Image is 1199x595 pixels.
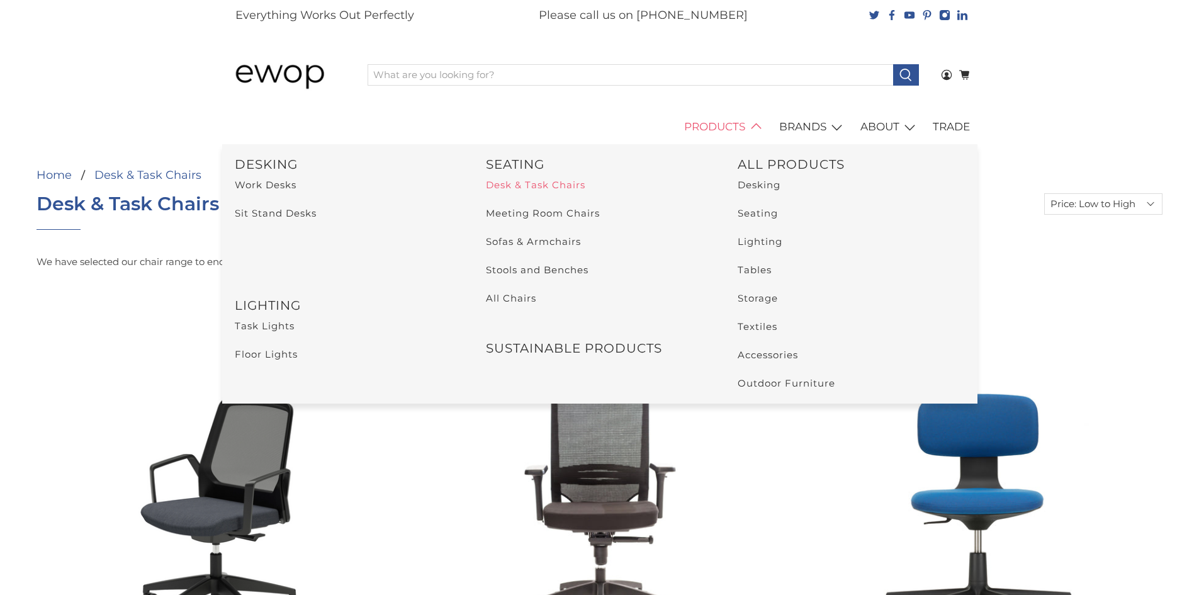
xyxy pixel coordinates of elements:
a: Desking [738,179,780,191]
a: ABOUT [853,110,926,145]
a: Sofas & Armchairs [486,235,581,247]
a: ALL PRODUCTS [738,157,845,172]
a: Sit Stand Desks [235,207,317,219]
a: All Chairs [486,292,536,304]
a: SEATING [486,157,544,172]
a: PRODUCTS [677,110,772,145]
a: Lighting [738,235,782,247]
a: Stools and Benches [486,264,588,276]
a: Meeting Room Chairs [486,207,600,219]
a: SUSTAINABLE PRODUCTS [486,341,662,356]
h1: Desk & Task Chairs [37,193,219,215]
a: Outdoor Furniture [738,377,835,389]
a: Tables [738,264,772,276]
a: Desk & Task Chairs [94,169,201,181]
p: Please call us on [PHONE_NUMBER] [539,7,748,24]
p: Everything Works Out Perfectly [235,7,414,24]
a: Desk & Task Chairs [486,179,585,191]
a: Task Lights [235,320,295,332]
a: Floor Lights [235,348,298,360]
a: BRANDS [772,110,853,145]
a: Storage [738,292,778,304]
a: LIGHTING [235,298,301,313]
nav: breadcrumbs [37,169,480,181]
input: What are you looking for? [368,64,894,86]
a: Seating [738,207,778,219]
p: We have selected our chair range to encourage healthy and active working by utilising ergonomic a... [37,255,1163,269]
a: DESKING [235,157,298,172]
a: Accessories [738,349,798,361]
a: Textiles [738,320,777,332]
a: Home [37,169,72,181]
nav: main navigation [222,110,977,145]
a: Work Desks [235,179,296,191]
a: TRADE [926,110,977,145]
